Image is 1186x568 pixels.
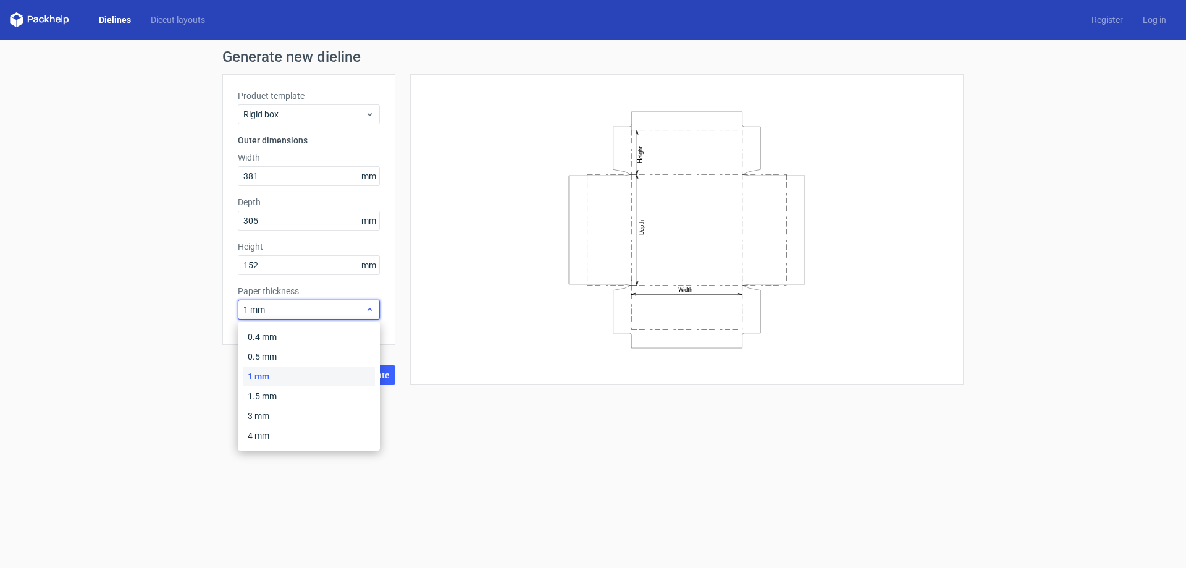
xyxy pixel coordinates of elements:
[243,108,365,121] span: Rigid box
[637,146,644,163] text: Height
[243,386,375,406] div: 1.5 mm
[238,151,380,164] label: Width
[1082,14,1133,26] a: Register
[243,367,375,386] div: 1 mm
[638,219,645,234] text: Depth
[358,211,379,230] span: mm
[243,426,375,446] div: 4 mm
[89,14,141,26] a: Dielines
[358,167,379,185] span: mm
[1133,14,1176,26] a: Log in
[238,134,380,146] h3: Outer dimensions
[678,286,692,293] text: Width
[141,14,215,26] a: Diecut layouts
[358,256,379,274] span: mm
[238,285,380,297] label: Paper thickness
[243,347,375,367] div: 0.5 mm
[243,303,365,316] span: 1 mm
[243,406,375,426] div: 3 mm
[238,240,380,253] label: Height
[222,49,964,64] h1: Generate new dieline
[238,196,380,208] label: Depth
[238,90,380,102] label: Product template
[243,327,375,347] div: 0.4 mm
